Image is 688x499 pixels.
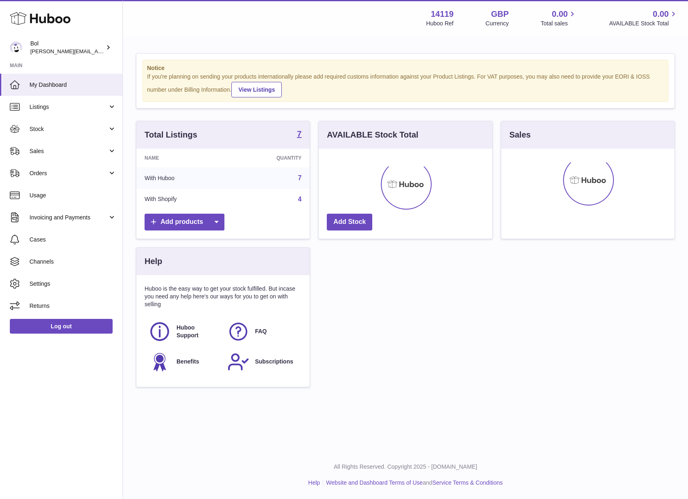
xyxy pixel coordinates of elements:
[552,9,568,20] span: 0.00
[653,9,669,20] span: 0.00
[145,129,197,140] h3: Total Listings
[29,236,116,244] span: Cases
[297,130,301,140] a: 7
[145,214,224,230] a: Add products
[541,9,577,27] a: 0.00 Total sales
[147,64,664,72] strong: Notice
[149,351,219,373] a: Benefits
[308,479,320,486] a: Help
[177,324,218,339] span: Huboo Support
[609,9,678,27] a: 0.00 AVAILABLE Stock Total
[136,149,230,167] th: Name
[432,479,503,486] a: Service Terms & Conditions
[29,103,108,111] span: Listings
[29,214,108,221] span: Invoicing and Payments
[327,214,372,230] a: Add Stock
[231,82,282,97] a: View Listings
[255,327,267,335] span: FAQ
[491,9,509,20] strong: GBP
[29,147,108,155] span: Sales
[431,9,454,20] strong: 14119
[323,479,502,487] li: and
[30,48,208,54] span: [PERSON_NAME][EMAIL_ADDRESS][PERSON_NAME][DOMAIN_NAME]
[298,196,301,203] a: 4
[29,258,116,266] span: Channels
[326,479,423,486] a: Website and Dashboard Terms of Use
[145,256,162,267] h3: Help
[29,302,116,310] span: Returns
[227,351,298,373] a: Subscriptions
[145,285,301,308] p: Huboo is the easy way to get your stock fulfilled. But incase you need any help here's our ways f...
[29,280,116,288] span: Settings
[149,321,219,343] a: Huboo Support
[297,130,301,138] strong: 7
[255,358,293,366] span: Subscriptions
[227,321,298,343] a: FAQ
[29,192,116,199] span: Usage
[29,169,108,177] span: Orders
[486,20,509,27] div: Currency
[29,125,108,133] span: Stock
[541,20,577,27] span: Total sales
[30,40,104,55] div: Bol
[327,129,418,140] h3: AVAILABLE Stock Total
[29,81,116,89] span: My Dashboard
[298,174,301,181] a: 7
[136,189,230,210] td: With Shopify
[10,319,113,334] a: Log out
[129,463,681,471] p: All Rights Reserved. Copyright 2025 - [DOMAIN_NAME]
[230,149,310,167] th: Quantity
[10,41,22,54] img: Isabel.deSousa@bolfoods.com
[509,129,531,140] h3: Sales
[136,167,230,189] td: With Huboo
[426,20,454,27] div: Huboo Ref
[609,20,678,27] span: AVAILABLE Stock Total
[147,73,664,97] div: If you're planning on sending your products internationally please add required customs informati...
[177,358,199,366] span: Benefits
